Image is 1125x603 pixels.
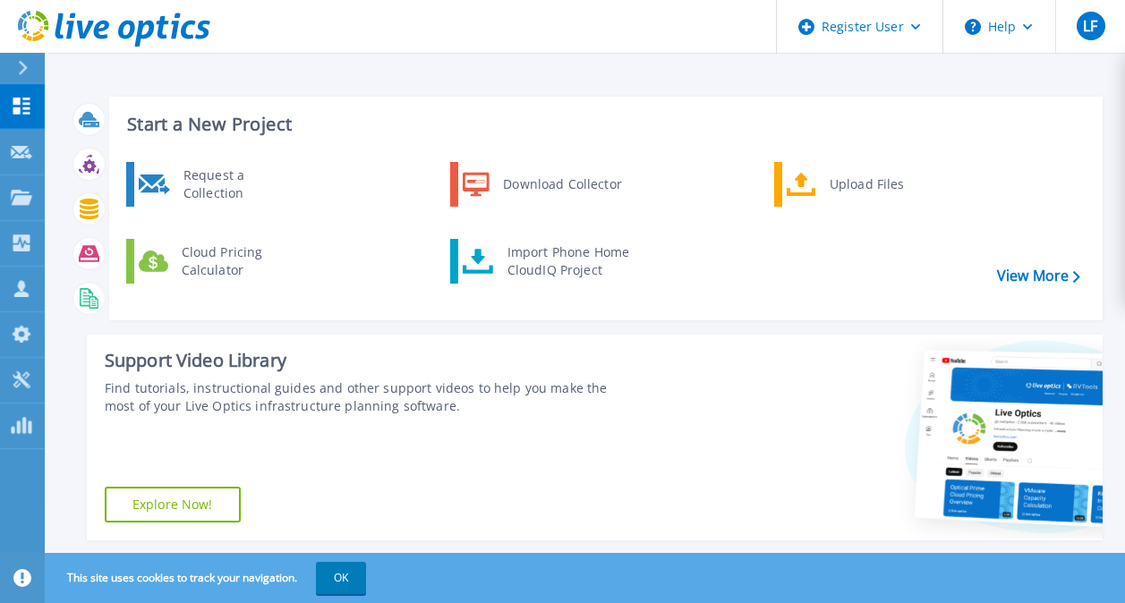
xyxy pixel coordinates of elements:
[173,243,305,279] div: Cloud Pricing Calculator
[105,349,633,372] div: Support Video Library
[126,162,310,207] a: Request a Collection
[105,379,633,415] div: Find tutorials, instructional guides and other support videos to help you make the most of your L...
[450,162,634,207] a: Download Collector
[127,115,1079,134] h3: Start a New Project
[316,562,366,594] button: OK
[821,166,953,202] div: Upload Files
[774,162,958,207] a: Upload Files
[494,166,629,202] div: Download Collector
[997,268,1080,285] a: View More
[499,243,638,279] div: Import Phone Home CloudIQ Project
[105,487,241,522] a: Explore Now!
[175,166,305,202] div: Request a Collection
[49,562,366,594] span: This site uses cookies to track your navigation.
[1083,19,1097,33] span: LF
[126,239,310,284] a: Cloud Pricing Calculator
